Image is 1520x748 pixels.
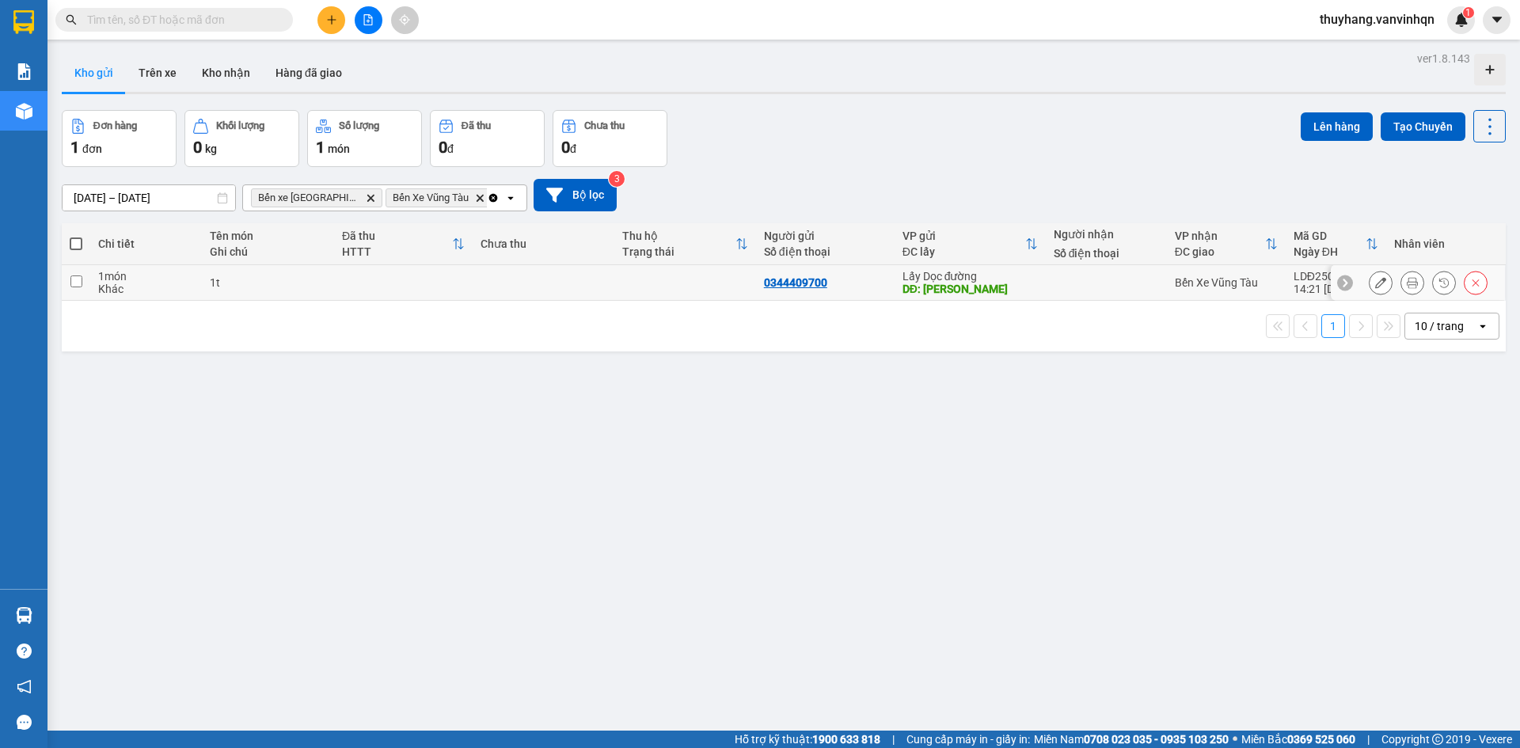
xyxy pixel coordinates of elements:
div: ver 1.8.143 [1417,50,1470,67]
button: file-add [355,6,382,34]
span: question-circle [17,644,32,659]
svg: Delete [366,193,375,203]
div: Tên món [210,230,326,242]
span: Miền Bắc [1241,731,1355,748]
div: Khối lượng [216,120,264,131]
span: message [17,715,32,730]
span: thuyhang.vanvinhqn [1307,9,1447,29]
svg: Clear all [487,192,500,204]
th: Toggle SortBy [334,223,473,265]
span: copyright [1432,734,1443,745]
strong: Công ty TNHH DVVT Văn Vinh 76 [7,90,41,196]
button: aim [391,6,419,34]
div: 14:21 [DATE] [1294,283,1378,295]
span: Cung cấp máy in - giấy in: [906,731,1030,748]
th: Toggle SortBy [1167,223,1286,265]
th: Toggle SortBy [895,223,1046,265]
svg: open [1476,320,1489,332]
span: caret-down [1490,13,1504,27]
div: 1 món [98,270,194,283]
div: Số điện thoại [1054,247,1159,260]
button: Trên xe [126,54,189,92]
div: ĐC lấy [902,245,1025,258]
svg: Delete [475,193,484,203]
strong: Tổng đài hỗ trợ: 0914 113 973 - 0982 113 973 - 0919 113 973 - [48,69,258,99]
span: đ [570,142,576,155]
button: 1 [1321,314,1345,338]
img: logo-vxr [13,10,34,34]
button: Khối lượng0kg [184,110,299,167]
span: Bến xe Quảng Ngãi, close by backspace [251,188,382,207]
div: Mã GD [1294,230,1366,242]
img: solution-icon [16,63,32,80]
div: HTTT [342,245,452,258]
span: 0 [193,138,202,157]
svg: open [504,192,517,204]
div: Bến Xe Vũng Tàu [1175,276,1278,289]
span: đơn [82,142,102,155]
strong: [PERSON_NAME] ([GEOGRAPHIC_DATA]) [44,24,262,66]
span: notification [17,679,32,694]
span: 1 [316,138,325,157]
button: Đã thu0đ [430,110,545,167]
div: Đã thu [342,230,452,242]
div: Chi tiết [98,237,194,250]
button: Số lượng1món [307,110,422,167]
button: Tạo Chuyến [1381,112,1465,141]
strong: 1900 633 818 [812,733,880,746]
strong: 0978 771155 - 0975 77 1155 [72,101,234,116]
div: Tạo kho hàng mới [1474,54,1506,85]
sup: 3 [609,171,625,187]
span: Bến Xe Vũng Tàu [393,192,469,204]
div: DĐ: tam quan [902,283,1038,295]
th: Toggle SortBy [1286,223,1386,265]
div: Số lượng [339,120,379,131]
div: Người nhận [1054,228,1159,241]
input: Tìm tên, số ĐT hoặc mã đơn [87,11,274,28]
div: Lấy Dọc đường [902,270,1038,283]
span: 1 [1465,7,1471,18]
span: đ [447,142,454,155]
div: Khác [98,283,194,295]
div: Ngày ĐH [1294,245,1366,258]
strong: 0708 023 035 - 0935 103 250 [1084,733,1229,746]
span: Hỗ trợ kỹ thuật: [735,731,880,748]
span: 0 [439,138,447,157]
button: Chưa thu0đ [553,110,667,167]
span: 0 [561,138,570,157]
button: caret-down [1483,6,1510,34]
div: Sửa đơn hàng [1369,271,1393,294]
span: 1 [70,138,79,157]
sup: 1 [1463,7,1474,18]
span: Bến xe Quảng Ngãi [258,192,359,204]
button: Bộ lọc [534,179,617,211]
button: Lên hàng [1301,112,1373,141]
input: Select a date range. [63,185,235,211]
div: Số điện thoại [764,245,887,258]
button: plus [317,6,345,34]
span: aim [399,14,410,25]
div: Chưa thu [584,120,625,131]
div: Trạng thái [622,245,735,258]
button: Đơn hàng1đơn [62,110,177,167]
div: ĐC giao [1175,245,1265,258]
span: file-add [363,14,374,25]
div: Nhân viên [1394,237,1496,250]
span: ⚪️ [1233,736,1237,742]
div: Đã thu [462,120,491,131]
span: món [328,142,350,155]
div: LDĐ2509140025 [1294,270,1378,283]
div: Người gửi [764,230,887,242]
img: icon-new-feature [1454,13,1469,27]
img: logo [7,12,41,85]
strong: 0369 525 060 [1287,733,1355,746]
span: search [66,14,77,25]
div: 10 / trang [1415,318,1464,334]
span: | [892,731,895,748]
button: Kho nhận [189,54,263,92]
span: | [1367,731,1370,748]
div: 1t [210,276,326,289]
button: Kho gửi [62,54,126,92]
div: Ghi chú [210,245,326,258]
img: warehouse-icon [16,103,32,120]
